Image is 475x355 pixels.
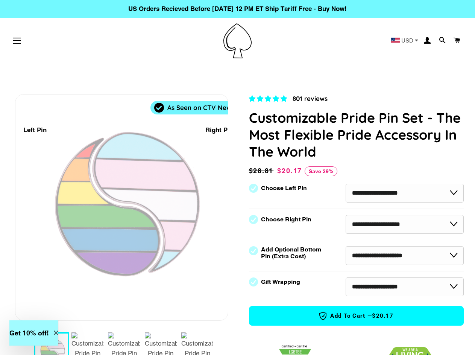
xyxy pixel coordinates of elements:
span: $20.17 [277,167,302,175]
h1: Customizable Pride Pin Set - The Most Flexible Pride Accessory In The World [249,109,464,160]
label: Choose Right Pin [261,216,311,223]
label: Gift Wrapping [261,279,300,285]
span: Save 29% [305,166,337,176]
span: 801 reviews [293,94,328,102]
img: Pin-Ace [223,23,252,58]
span: USD [401,38,413,43]
button: Add to Cart —$20.17 [249,306,464,326]
span: Add to Cart — [261,311,452,321]
div: Right Pin [205,125,233,135]
span: 4.83 stars [249,95,289,102]
span: $20.17 [372,312,393,320]
label: Add Optional Bottom Pin (Extra Cost) [261,246,324,260]
label: Choose Left Pin [261,185,307,192]
div: 1 / 7 [15,94,228,320]
span: $28.81 [249,166,276,176]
